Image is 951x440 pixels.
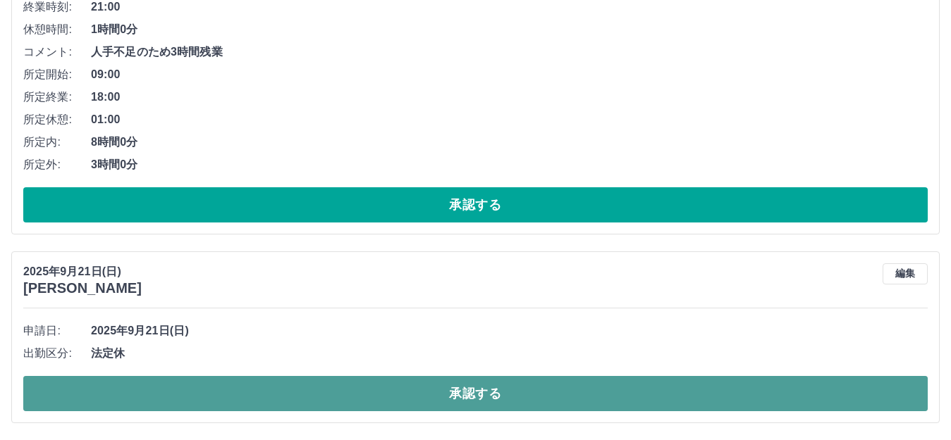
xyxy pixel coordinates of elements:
[91,89,928,106] span: 18:00
[91,156,928,173] span: 3時間0分
[91,66,928,83] span: 09:00
[23,376,928,411] button: 承認する
[91,111,928,128] span: 01:00
[23,187,928,222] button: 承認する
[23,322,91,339] span: 申請日:
[23,21,91,38] span: 休憩時間:
[23,89,91,106] span: 所定終業:
[23,44,91,61] span: コメント:
[91,44,928,61] span: 人手不足のため3時間残業
[91,345,928,362] span: 法定休
[23,156,91,173] span: 所定外:
[23,111,91,128] span: 所定休憩:
[91,134,928,151] span: 8時間0分
[23,66,91,83] span: 所定開始:
[91,21,928,38] span: 1時間0分
[23,263,142,280] p: 2025年9月21日(日)
[23,280,142,296] h3: [PERSON_NAME]
[23,345,91,362] span: 出勤区分:
[91,322,928,339] span: 2025年9月21日(日)
[23,134,91,151] span: 所定内:
[883,263,928,284] button: 編集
